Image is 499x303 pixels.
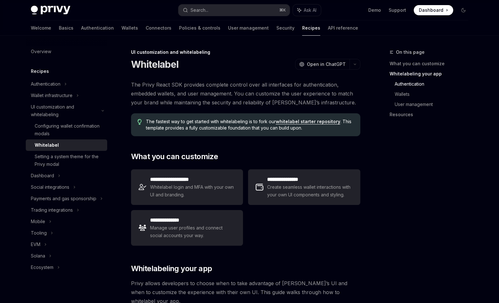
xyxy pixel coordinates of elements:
[26,120,107,139] a: Configuring wallet confirmation modals
[178,4,290,16] button: Search...⌘K
[191,6,208,14] div: Search...
[419,7,443,13] span: Dashboard
[137,119,142,125] svg: Tip
[328,20,358,36] a: API reference
[279,8,286,13] span: ⌘ K
[389,7,406,13] a: Support
[31,218,45,225] div: Mobile
[267,183,352,199] span: Create seamless wallet interactions with your own UI components and styling.
[390,69,474,79] a: Whitelabeling your app
[31,229,47,237] div: Tooling
[59,20,73,36] a: Basics
[390,59,474,69] a: What you can customize
[81,20,114,36] a: Authentication
[302,20,320,36] a: Recipes
[414,5,453,15] a: Dashboard
[31,48,51,55] div: Overview
[248,169,360,205] a: **** **** **** *Create seamless wallet interactions with your own UI components and styling.
[368,7,381,13] a: Demo
[146,20,171,36] a: Connectors
[307,61,346,67] span: Open in ChatGPT
[31,206,73,214] div: Trading integrations
[179,20,220,36] a: Policies & controls
[131,59,179,70] h1: Whitelabel
[295,59,350,70] button: Open in ChatGPT
[458,5,468,15] button: Toggle dark mode
[26,151,107,170] a: Setting a system theme for the Privy modal
[31,80,60,88] div: Authentication
[395,89,474,99] a: Wallets
[146,118,354,131] span: The fastest way to get started with whitelabeling is to fork our . This template provides a fully...
[150,224,235,239] span: Manage user profiles and connect social accounts your way.
[396,48,425,56] span: On this page
[131,80,360,107] span: The Privy React SDK provides complete control over all interfaces for authentication, embedded wa...
[31,252,45,260] div: Solana
[26,46,107,57] a: Overview
[390,109,474,120] a: Resources
[131,210,243,246] a: **** **** *****Manage user profiles and connect social accounts your way.
[228,20,269,36] a: User management
[31,195,96,202] div: Payments and gas sponsorship
[121,20,138,36] a: Wallets
[31,172,54,180] div: Dashboard
[35,153,103,168] div: Setting a system theme for the Privy modal
[31,20,51,36] a: Welcome
[276,20,295,36] a: Security
[31,103,98,118] div: UI customization and whitelabeling
[304,7,316,13] span: Ask AI
[26,139,107,151] a: Whitelabel
[276,119,340,124] a: whitelabel starter repository
[35,122,103,137] div: Configuring wallet confirmation modals
[131,264,212,274] span: Whitelabeling your app
[31,92,73,99] div: Wallet infrastructure
[31,67,49,75] h5: Recipes
[131,151,218,162] span: What you can customize
[31,6,70,15] img: dark logo
[31,241,40,248] div: EVM
[150,183,235,199] span: Whitelabel login and MFA with your own UI and branding.
[131,49,360,55] div: UI customization and whitelabeling
[395,99,474,109] a: User management
[293,4,321,16] button: Ask AI
[395,79,474,89] a: Authentication
[31,264,53,271] div: Ecosystem
[31,183,69,191] div: Social integrations
[35,141,59,149] div: Whitelabel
